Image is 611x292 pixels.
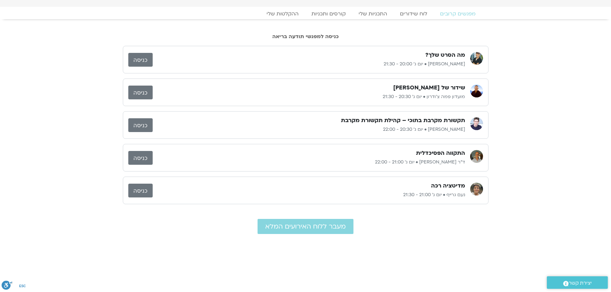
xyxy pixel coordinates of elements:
[260,11,305,17] a: ההקלטות שלי
[352,11,394,17] a: התכניות שלי
[128,151,153,165] a: כניסה
[394,11,434,17] a: לוח שידורים
[128,53,153,67] a: כניסה
[128,118,153,132] a: כניסה
[153,93,465,101] p: מועדון פמה צ'ודרון • יום ג׳ 20:30 - 21:30
[470,85,483,97] img: מועדון פמה צ'ודרון
[129,11,482,17] nav: Menu
[393,84,465,92] h3: שידור של [PERSON_NAME]
[470,183,483,196] img: נעם גרייף
[470,150,483,163] img: ד"ר עודד ארבל
[341,117,465,124] h3: תקשורת מקרבת בתוכי – קהילת תקשורת מקרבת
[431,182,465,190] h3: מדיטציה רכה
[153,60,465,68] p: [PERSON_NAME] • יום ג׳ 20:00 - 21:30
[153,126,465,133] p: [PERSON_NAME] • יום ג׳ 20:30 - 22:00
[305,11,352,17] a: קורסים ותכניות
[425,51,465,59] h3: מה הסרט שלך?
[265,223,346,230] span: מעבר ללוח האירועים המלא
[128,184,153,197] a: כניסה
[153,158,465,166] p: ד"ר [PERSON_NAME] • יום ג׳ 21:00 - 22:00
[416,149,465,157] h3: התקווה הפסיכדלית
[123,34,488,39] h2: כניסה למפגשי תודעה בריאה
[434,11,482,17] a: מפגשים קרובים
[569,279,592,288] span: יצירת קשר
[128,86,153,99] a: כניסה
[153,191,465,199] p: נעם גרייף • יום ג׳ 21:00 - 21:30
[258,219,353,234] a: מעבר ללוח האירועים המלא
[470,52,483,65] img: ג'יוואן ארי בוסתן
[547,276,608,289] a: יצירת קשר
[470,117,483,130] img: ערן טייכר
